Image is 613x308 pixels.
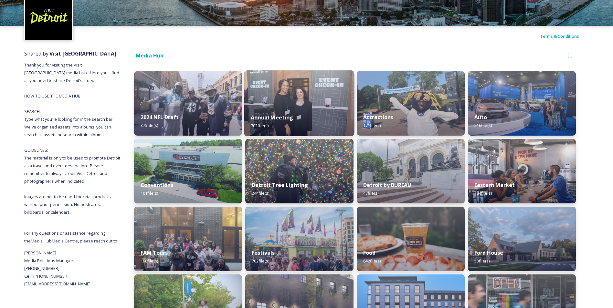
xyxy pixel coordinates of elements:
img: 452b8020-6387-402f-b366-1d8319e12489.jpg [134,207,242,271]
span: 216 file(s) [474,122,492,128]
img: DSC02900.jpg [245,207,353,271]
strong: Visit [GEOGRAPHIC_DATA] [49,50,116,57]
img: 35ad669e-8c01-473d-b9e4-71d78d8e13d9.jpg [134,139,242,203]
strong: Media Hub [136,52,164,59]
span: Thank you for visiting the Visit [GEOGRAPHIC_DATA] media hub. Here you'll find all you need to sh... [24,62,121,215]
img: 1cf80b3c-b923-464a-9465-a021a0fe5627.jpg [134,71,242,136]
img: Bureau_DIA_6998.jpg [357,139,465,203]
strong: Detroit Tree Lighting [252,181,308,189]
strong: Ford House [474,249,503,256]
span: 702 file(s) [252,258,269,264]
strong: Conventions [141,181,173,189]
strong: Auto [474,114,487,121]
span: 101 file(s) [141,190,158,196]
span: 47 file(s) [363,190,378,196]
span: 53 file(s) [474,258,490,264]
span: [PERSON_NAME] Media Relations Manager [PHONE_NUMBER] Cell: [PHONE_NUMBER] [EMAIL_ADDRESS][DOMAIN_... [24,250,90,287]
strong: Annual Meeting [251,114,293,121]
strong: 2024 NFL Draft [141,114,179,121]
span: 642 file(s) [363,258,381,264]
strong: Attractions [363,114,393,121]
strong: Food [363,249,375,256]
img: 3c2c6adb-06da-4ad6-b7c8-83bb800b1f33.jpg [468,139,576,203]
span: 702 file(s) [251,123,269,128]
img: a0bd6cc6-0a5e-4110-bbb1-1ef2cc64960c.jpg [357,207,465,271]
img: VisitorCenter.jpg [468,207,576,271]
span: 184 file(s) [474,190,492,196]
strong: Festivals [252,249,275,256]
strong: FAM Tours [141,249,168,256]
img: b41b5269-79c1-44fe-8f0b-cab865b206ff.jpg [357,71,465,136]
img: d7532473-e64b-4407-9cc3-22eb90fab41b.jpg [468,71,576,136]
img: 8c0cc7c4-d0ac-4b2f-930c-c1f64b82d302.jpg [244,70,354,136]
span: For any questions or assistance regarding the Media Hub Media Centre, please reach out to: [24,230,118,244]
span: Shared by: [24,50,116,57]
span: 171 file(s) [363,122,381,128]
span: Terms & Conditions [540,33,579,39]
strong: Eastern Market [474,181,515,189]
span: 198 file(s) [141,258,158,264]
span: 375 file(s) [141,122,158,128]
a: Terms & Conditions [540,32,589,40]
span: 244 file(s) [252,190,269,196]
strong: Detroit by BUREAU [363,181,411,189]
img: ad1a86ae-14bd-4f6b-9ce0-fa5a51506304.jpg [245,139,353,203]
